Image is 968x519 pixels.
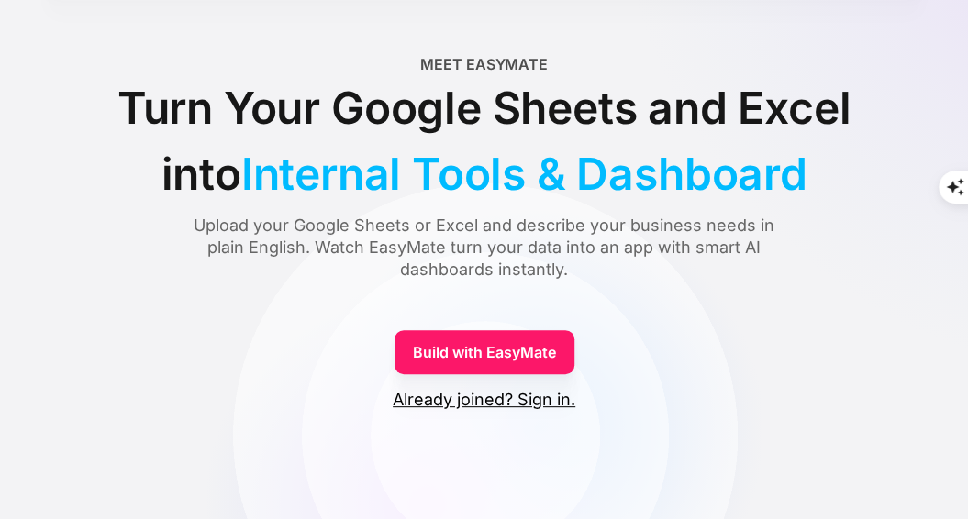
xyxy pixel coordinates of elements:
[420,53,548,75] div: Meet EasyMate
[44,314,924,411] form: Form
[241,147,807,201] span: Internal Tools & Dashboard
[72,75,897,207] div: Turn Your Google Sheets and Excel into
[393,389,575,411] a: Already joined? Sign in.
[186,215,783,281] div: Upload your Google Sheets or Excel and describe your business needs in plain English. Watch EasyM...
[395,330,574,374] a: Build with EasyMate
